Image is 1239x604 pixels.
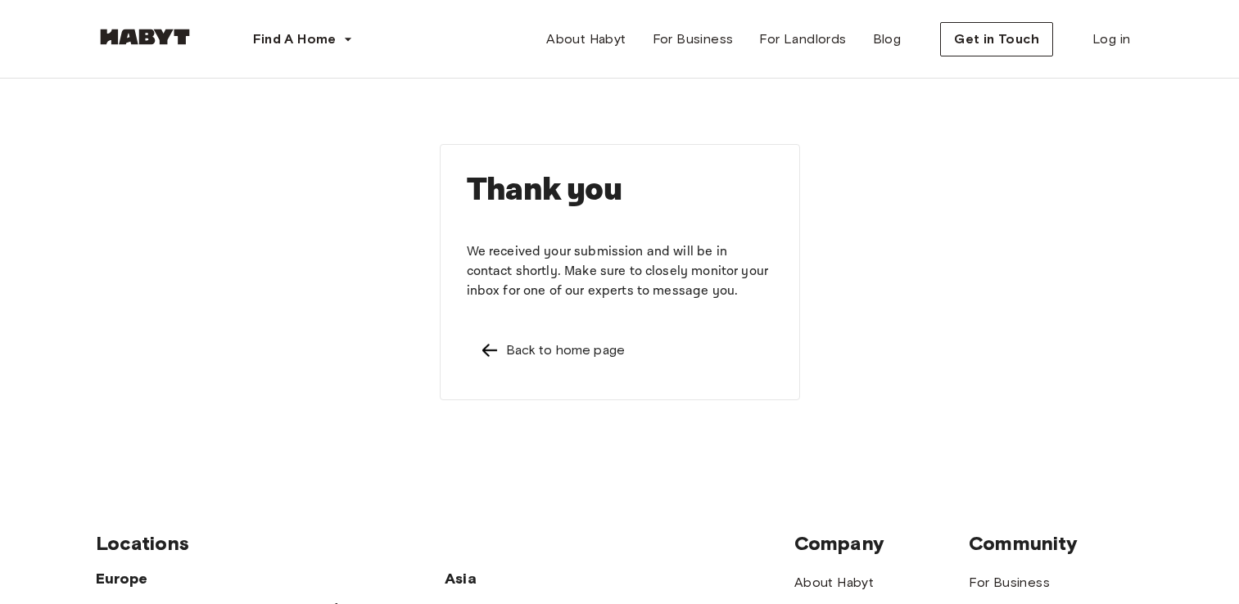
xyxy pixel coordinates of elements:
[653,29,734,49] span: For Business
[445,569,619,588] span: Asia
[746,23,859,56] a: For Landlords
[480,340,500,360] img: Left pointing arrow
[546,29,626,49] span: About Habyt
[96,569,445,588] span: Europe
[640,23,747,56] a: For Business
[533,23,639,56] a: About Habyt
[240,23,366,56] button: Find A Home
[759,29,846,49] span: For Landlords
[253,29,337,49] span: Find A Home
[96,531,794,556] span: Locations
[1092,29,1130,49] span: Log in
[940,22,1053,56] button: Get in Touch
[1079,23,1143,56] a: Log in
[969,531,1143,556] span: Community
[794,531,969,556] span: Company
[954,29,1039,49] span: Get in Touch
[860,23,915,56] a: Blog
[96,29,194,45] img: Habyt
[467,242,773,301] p: We received your submission and will be in contact shortly. Make sure to closely monitor your inb...
[467,327,773,373] a: Left pointing arrowBack to home page
[969,573,1050,593] a: For Business
[794,573,874,593] a: About Habyt
[506,340,626,360] div: Back to home page
[467,171,773,210] h1: Thank you
[873,29,902,49] span: Blog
